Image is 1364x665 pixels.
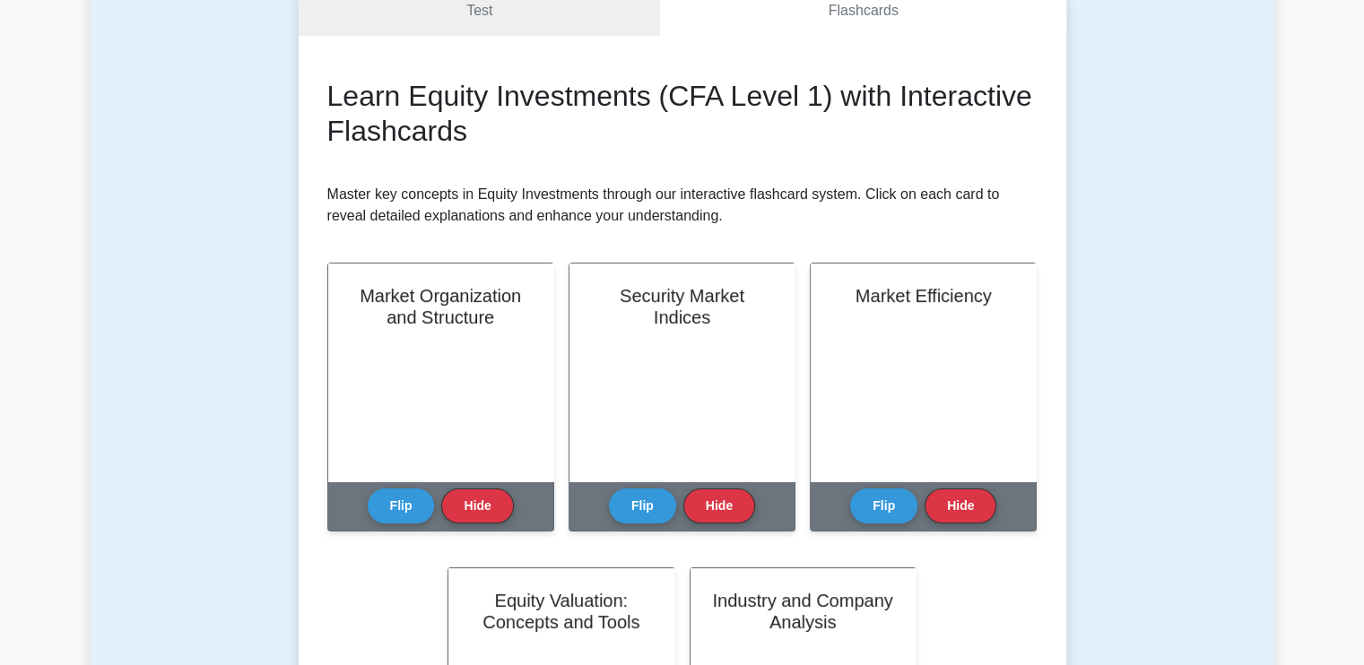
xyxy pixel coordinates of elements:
[683,488,755,523] button: Hide
[350,285,532,328] h2: Market Organization and Structure
[609,488,676,523] button: Flip
[712,590,894,633] h2: Industry and Company Analysis
[441,488,513,523] button: Hide
[470,590,652,633] h2: Equity Valuation: Concepts and Tools
[327,79,1038,148] h2: Learn Equity Investments (CFA Level 1) with Interactive Flashcards
[832,285,1014,307] h2: Market Efficiency
[368,488,435,523] button: Flip
[925,488,996,523] button: Hide
[591,285,773,328] h2: Security Market Indices
[327,184,1038,227] p: Master key concepts in Equity Investments through our interactive flashcard system. Click on each...
[850,488,917,523] button: Flip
